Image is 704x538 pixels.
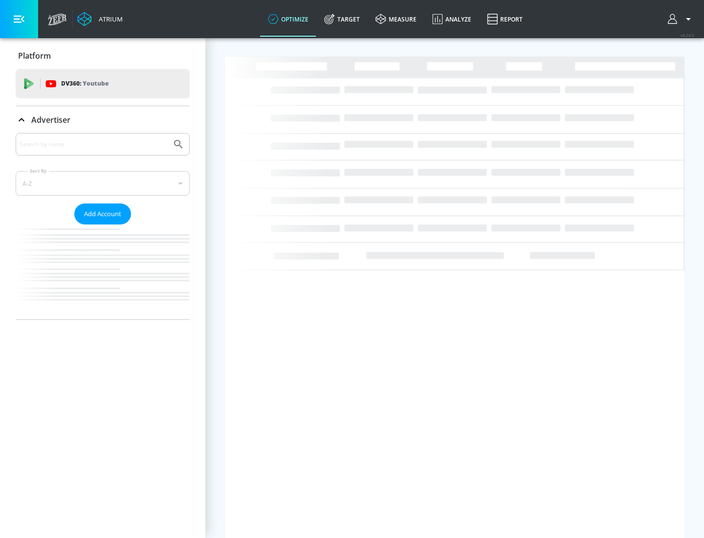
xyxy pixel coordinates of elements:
div: A-Z [16,171,190,196]
p: DV360: [61,78,109,89]
button: Add Account [74,203,131,224]
p: Advertiser [31,114,70,125]
nav: list of Advertiser [16,224,190,319]
div: Platform [16,42,190,69]
span: v 4.24.0 [681,32,694,38]
a: Atrium [77,12,123,26]
div: Advertiser [16,133,190,319]
a: measure [368,1,424,37]
a: Report [479,1,530,37]
span: Add Account [84,208,121,220]
input: Search by name [20,138,168,151]
p: Youtube [83,78,109,89]
label: Sort By [28,168,49,174]
div: Atrium [95,15,123,23]
p: Platform [18,50,51,61]
a: Analyze [424,1,479,37]
div: Advertiser [16,106,190,134]
a: optimize [260,1,316,37]
a: Target [316,1,368,37]
div: DV360: Youtube [16,69,190,98]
